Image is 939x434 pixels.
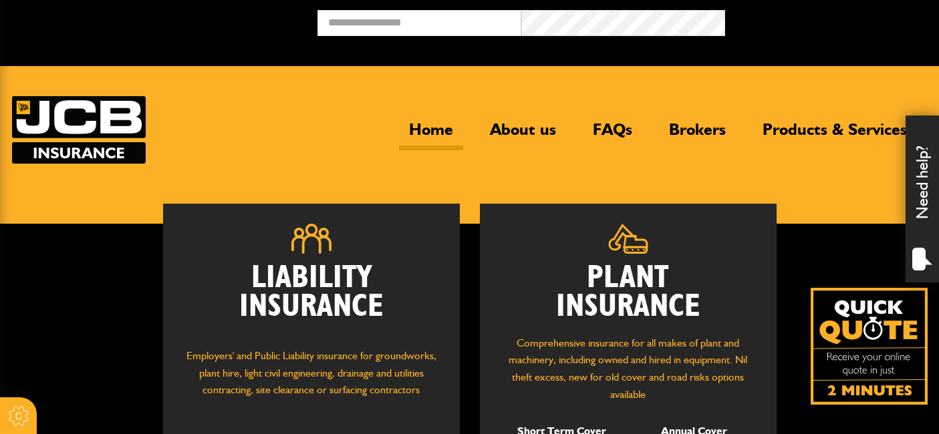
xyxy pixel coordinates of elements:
h2: Plant Insurance [500,264,757,321]
a: Home [399,120,463,150]
a: JCB Insurance Services [12,96,146,164]
button: Broker Login [725,10,929,31]
p: Comprehensive insurance for all makes of plant and machinery, including owned and hired in equipm... [500,335,757,403]
img: JCB Insurance Services logo [12,96,146,164]
a: FAQs [583,120,642,150]
div: Need help? [906,116,939,282]
h2: Liability Insurance [183,264,440,335]
a: Brokers [659,120,736,150]
a: Get your insurance quote isn just 2-minutes [811,288,928,405]
a: About us [480,120,566,150]
img: Quick Quote [811,288,928,405]
p: Employers' and Public Liability insurance for groundworks, plant hire, light civil engineering, d... [183,347,440,411]
a: Products & Services [753,120,917,150]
